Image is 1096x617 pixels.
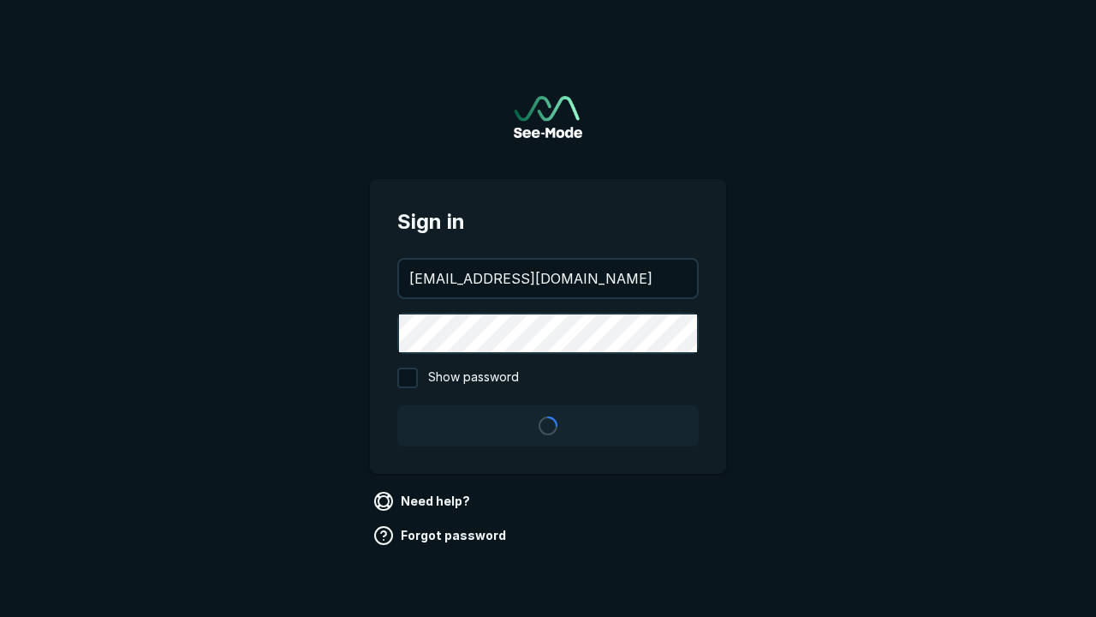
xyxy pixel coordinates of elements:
span: Show password [428,368,519,388]
a: Go to sign in [514,96,582,138]
span: Sign in [397,207,699,237]
img: See-Mode Logo [514,96,582,138]
input: your@email.com [399,260,697,297]
a: Need help? [370,488,477,515]
a: Forgot password [370,522,513,549]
